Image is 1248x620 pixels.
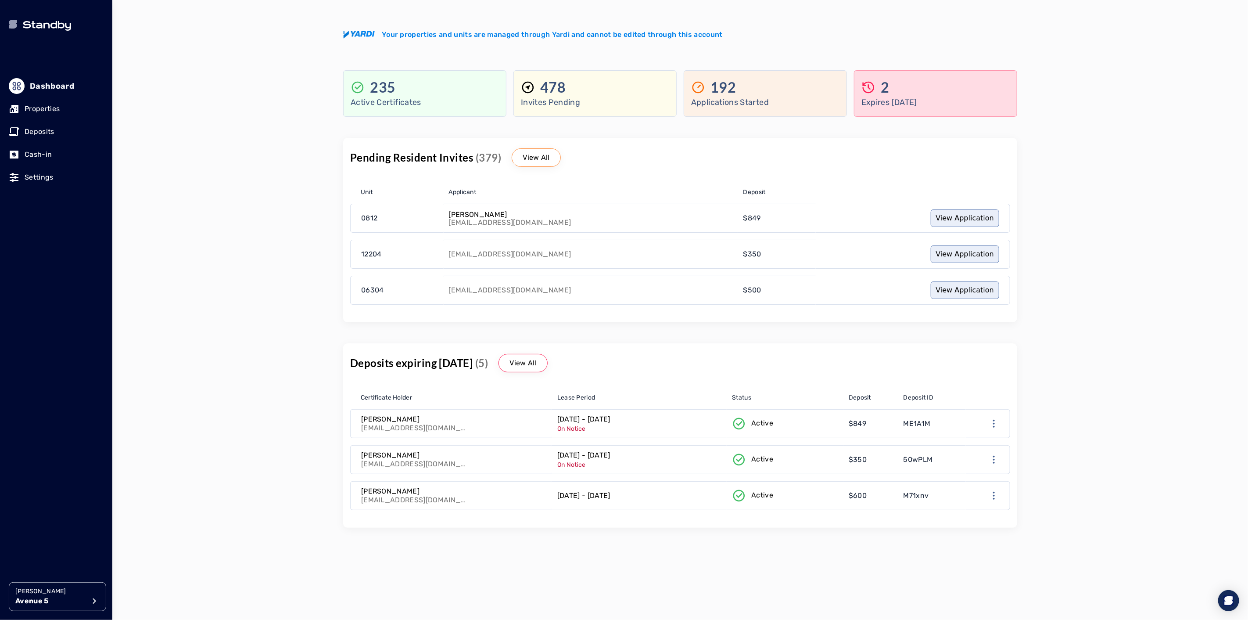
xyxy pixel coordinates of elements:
[843,410,898,438] a: $849
[557,425,610,433] p: On Notice
[557,450,610,461] p: [DATE] - [DATE]
[25,172,54,183] p: Settings
[904,418,931,429] p: ME1A1M
[751,454,773,465] p: Active
[898,410,966,438] a: ME1A1M
[15,596,86,606] p: Avenue 5
[521,96,669,108] p: Invites Pending
[351,482,552,510] a: [PERSON_NAME][EMAIL_ADDRESS][DOMAIN_NAME]
[523,152,550,163] p: View All
[361,487,466,496] p: [PERSON_NAME]
[361,249,382,260] p: 12204
[931,245,999,263] a: View Application
[9,168,104,187] a: Settings
[552,482,727,510] a: [DATE] - [DATE]
[9,145,104,164] a: Cash-in
[743,188,766,197] span: Deposit
[361,451,466,460] p: [PERSON_NAME]
[849,490,867,501] p: $600
[904,454,933,465] p: 50wPLM
[350,151,501,165] p: Pending Resident Invites
[931,209,999,227] a: View Application
[361,188,373,197] span: Unit
[557,393,595,402] span: Lease Period
[449,219,571,226] p: [EMAIL_ADDRESS][DOMAIN_NAME]
[361,285,384,296] p: 06304
[849,393,871,402] span: Deposit
[361,393,412,402] span: Certificate Holder
[509,358,537,368] p: View All
[476,151,501,164] span: (379)
[552,410,727,438] a: [DATE] - [DATE]On Notice
[557,414,610,425] p: [DATE] - [DATE]
[557,490,610,501] p: [DATE] - [DATE]
[881,79,889,96] p: 2
[710,79,736,96] p: 192
[361,460,466,469] p: [EMAIL_ADDRESS][DOMAIN_NAME]
[9,76,104,96] a: Dashboard
[361,415,466,424] p: [PERSON_NAME]
[498,354,548,372] a: View All
[351,96,499,108] p: Active Certificates
[30,80,74,92] p: Dashboard
[512,148,561,167] a: View All
[727,446,843,474] a: Active
[15,587,86,596] p: [PERSON_NAME]
[727,482,843,510] a: Active
[449,287,571,294] p: [EMAIL_ADDRESS][DOMAIN_NAME]
[557,461,610,469] p: On Notice
[931,281,999,299] a: View Application
[25,104,60,114] p: Properties
[843,482,898,510] a: $600
[727,410,843,438] a: Active
[751,490,773,501] p: Active
[449,210,507,219] p: [PERSON_NAME]
[732,393,751,402] span: Status
[370,79,396,96] p: 235
[904,393,934,402] span: Deposit ID
[361,424,466,433] p: [EMAIL_ADDRESS][DOMAIN_NAME]
[898,446,966,474] a: 50wPLM
[751,418,773,429] p: Active
[361,496,466,505] p: [EMAIL_ADDRESS][DOMAIN_NAME]
[849,454,867,465] p: $350
[9,99,104,119] a: Properties
[449,251,571,258] p: [EMAIL_ADDRESS][DOMAIN_NAME]
[552,446,727,474] a: [DATE] - [DATE]On Notice
[843,446,898,474] a: $350
[691,96,839,108] p: Applications Started
[849,418,866,429] p: $849
[898,482,966,510] a: M71xnv
[449,188,477,197] span: Applicant
[9,122,104,141] a: Deposits
[743,285,761,296] p: $500
[743,249,761,260] p: $350
[382,29,723,40] p: Your properties and units are managed through Yardi and cannot be edited through this account
[540,79,566,96] p: 478
[361,213,377,223] p: 0812
[25,149,52,160] p: Cash-in
[475,357,488,369] span: (5)
[861,96,1010,108] p: Expires [DATE]
[350,356,488,370] p: Deposits expiring [DATE]
[351,446,552,474] a: [PERSON_NAME][EMAIL_ADDRESS][DOMAIN_NAME]
[25,126,54,137] p: Deposits
[743,213,761,223] p: $849
[343,31,375,39] img: yardi
[9,582,106,611] button: [PERSON_NAME]Avenue 5
[351,410,552,438] a: [PERSON_NAME][EMAIL_ADDRESS][DOMAIN_NAME]
[904,490,929,501] p: M71xnv
[1218,590,1239,611] div: Open Intercom Messenger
